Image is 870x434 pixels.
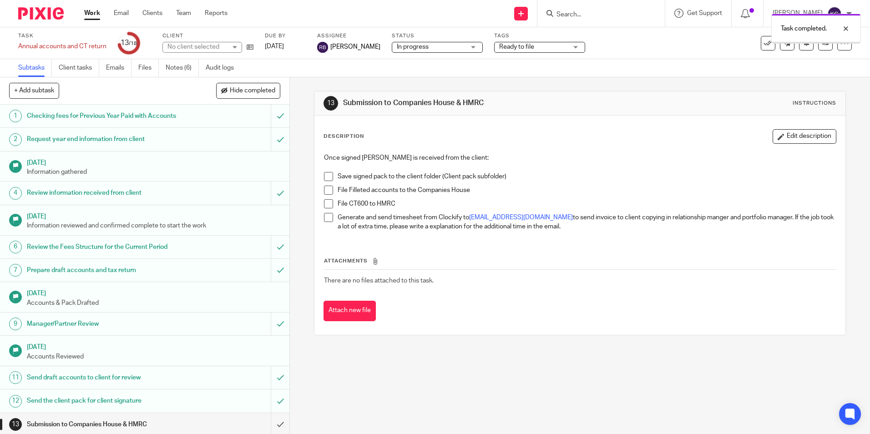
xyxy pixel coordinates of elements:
div: 13 [324,96,338,111]
span: [DATE] [265,43,284,50]
a: Client tasks [59,59,99,77]
div: 4 [9,187,22,200]
label: Due by [265,32,306,40]
label: Status [392,32,483,40]
h1: [DATE] [27,287,281,298]
button: + Add subtask [9,83,59,98]
p: Once signed [PERSON_NAME] is received from the client: [324,153,835,162]
a: Audit logs [206,59,241,77]
h1: Send draft accounts to client for review [27,371,183,384]
a: Subtasks [18,59,52,77]
div: 13 [121,38,137,48]
p: Accounts Reviewed [27,352,281,361]
div: 6 [9,241,22,253]
div: Instructions [793,100,836,107]
img: svg%3E [827,6,842,21]
p: Information gathered [27,167,281,177]
button: Hide completed [216,83,280,98]
label: Assignee [317,32,380,40]
div: 11 [9,371,22,384]
p: Save signed pack to the client folder (Client pack subfolder) [338,172,835,181]
a: Emails [106,59,132,77]
span: In progress [397,44,429,50]
h1: Review the Fees Structure for the Current Period [27,240,183,254]
a: Clients [142,9,162,18]
span: Ready to file [499,44,534,50]
a: Work [84,9,100,18]
div: 1 [9,110,22,122]
a: Email [114,9,129,18]
a: Notes (6) [166,59,199,77]
h1: Submission to Companies House & HMRC [343,98,599,108]
h1: [DATE] [27,210,281,221]
div: 13 [9,418,22,431]
span: There are no files attached to this task. [324,278,434,284]
p: File Filleted accounts to the Companies House [338,186,835,195]
img: Pixie [18,7,64,20]
p: Generate and send timesheet from Clockify to to send invoice to client copying in relationship ma... [338,213,835,232]
h1: Manager/Partner Review [27,317,183,331]
p: File CT600 to HMRC [338,199,835,208]
h1: Checking fees for Previous Year Paid with Accounts [27,109,183,123]
a: Files [138,59,159,77]
div: No client selected [167,42,227,51]
a: Team [176,9,191,18]
img: svg%3E [317,42,328,53]
span: Hide completed [230,87,275,95]
h1: Send the client pack for client signature [27,394,183,408]
div: 9 [9,318,22,330]
a: [EMAIL_ADDRESS][DOMAIN_NAME] [469,214,573,221]
h1: Submission to Companies House & HMRC [27,418,183,431]
label: Client [162,32,253,40]
button: Attach new file [324,301,376,321]
label: Task [18,32,106,40]
h1: [DATE] [27,340,281,352]
span: [PERSON_NAME] [330,42,380,51]
h1: Review information received from client [27,186,183,200]
p: Task completed. [781,24,827,33]
h1: Request year end information from client [27,132,183,146]
p: Accounts & Pack Drafted [27,298,281,308]
div: 7 [9,264,22,277]
h1: [DATE] [27,156,281,167]
a: Reports [205,9,228,18]
div: Annual accounts and CT return [18,42,106,51]
h1: Prepare draft accounts and tax return [27,263,183,277]
span: Attachments [324,258,368,263]
p: Description [324,133,364,140]
small: /18 [129,41,137,46]
div: 12 [9,395,22,408]
div: 2 [9,133,22,146]
p: Information reviewed and confirmed complete to start the work [27,221,281,230]
button: Edit description [773,129,836,144]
